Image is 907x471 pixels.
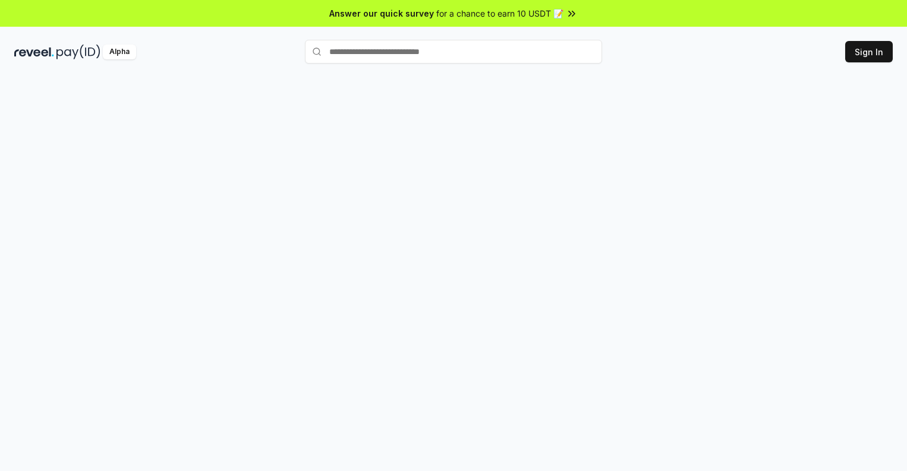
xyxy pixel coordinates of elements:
[436,7,563,20] span: for a chance to earn 10 USDT 📝
[845,41,893,62] button: Sign In
[14,45,54,59] img: reveel_dark
[56,45,100,59] img: pay_id
[103,45,136,59] div: Alpha
[329,7,434,20] span: Answer our quick survey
